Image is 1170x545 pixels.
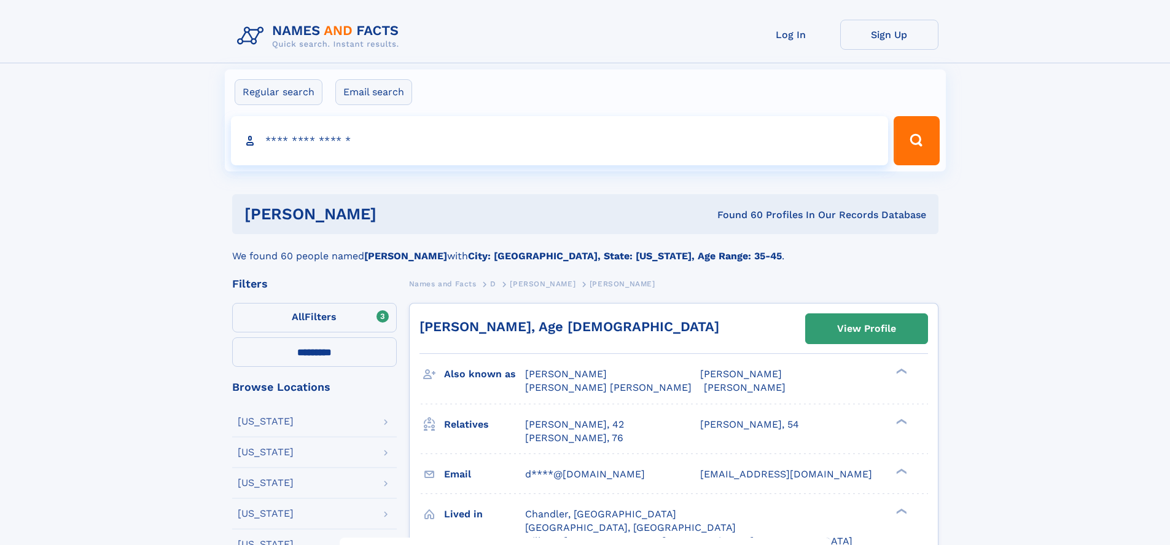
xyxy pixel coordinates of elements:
[444,414,525,435] h3: Relatives
[490,280,496,288] span: D
[840,20,938,50] a: Sign Up
[510,280,575,288] span: [PERSON_NAME]
[232,278,397,289] div: Filters
[238,509,294,519] div: [US_STATE]
[419,319,719,334] a: [PERSON_NAME], Age [DEMOGRAPHIC_DATA]
[590,280,655,288] span: [PERSON_NAME]
[700,368,782,380] span: [PERSON_NAME]
[894,116,939,165] button: Search Button
[231,116,889,165] input: search input
[409,276,477,291] a: Names and Facts
[238,417,294,426] div: [US_STATE]
[742,20,840,50] a: Log In
[525,431,623,445] a: [PERSON_NAME], 76
[547,208,926,222] div: Found 60 Profiles In Our Records Database
[335,79,412,105] label: Email search
[893,467,908,475] div: ❯
[232,303,397,332] label: Filters
[510,276,575,291] a: [PERSON_NAME]
[444,504,525,525] h3: Lived in
[525,522,736,533] span: [GEOGRAPHIC_DATA], [GEOGRAPHIC_DATA]
[893,507,908,515] div: ❯
[444,364,525,385] h3: Also known as
[700,418,799,431] a: [PERSON_NAME], 54
[364,250,447,262] b: [PERSON_NAME]
[525,508,676,520] span: Chandler, [GEOGRAPHIC_DATA]
[525,418,624,431] a: [PERSON_NAME], 42
[238,478,294,488] div: [US_STATE]
[893,417,908,425] div: ❯
[468,250,782,262] b: City: [GEOGRAPHIC_DATA], State: [US_STATE], Age Range: 35-45
[893,367,908,375] div: ❯
[232,20,409,53] img: Logo Names and Facts
[700,468,872,480] span: [EMAIL_ADDRESS][DOMAIN_NAME]
[490,276,496,291] a: D
[525,382,692,393] span: [PERSON_NAME] [PERSON_NAME]
[232,234,938,264] div: We found 60 people named with .
[704,382,786,393] span: [PERSON_NAME]
[232,382,397,393] div: Browse Locations
[244,206,547,222] h1: [PERSON_NAME]
[806,314,927,343] a: View Profile
[292,311,305,323] span: All
[235,79,322,105] label: Regular search
[837,315,896,343] div: View Profile
[444,464,525,485] h3: Email
[525,368,607,380] span: [PERSON_NAME]
[238,447,294,457] div: [US_STATE]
